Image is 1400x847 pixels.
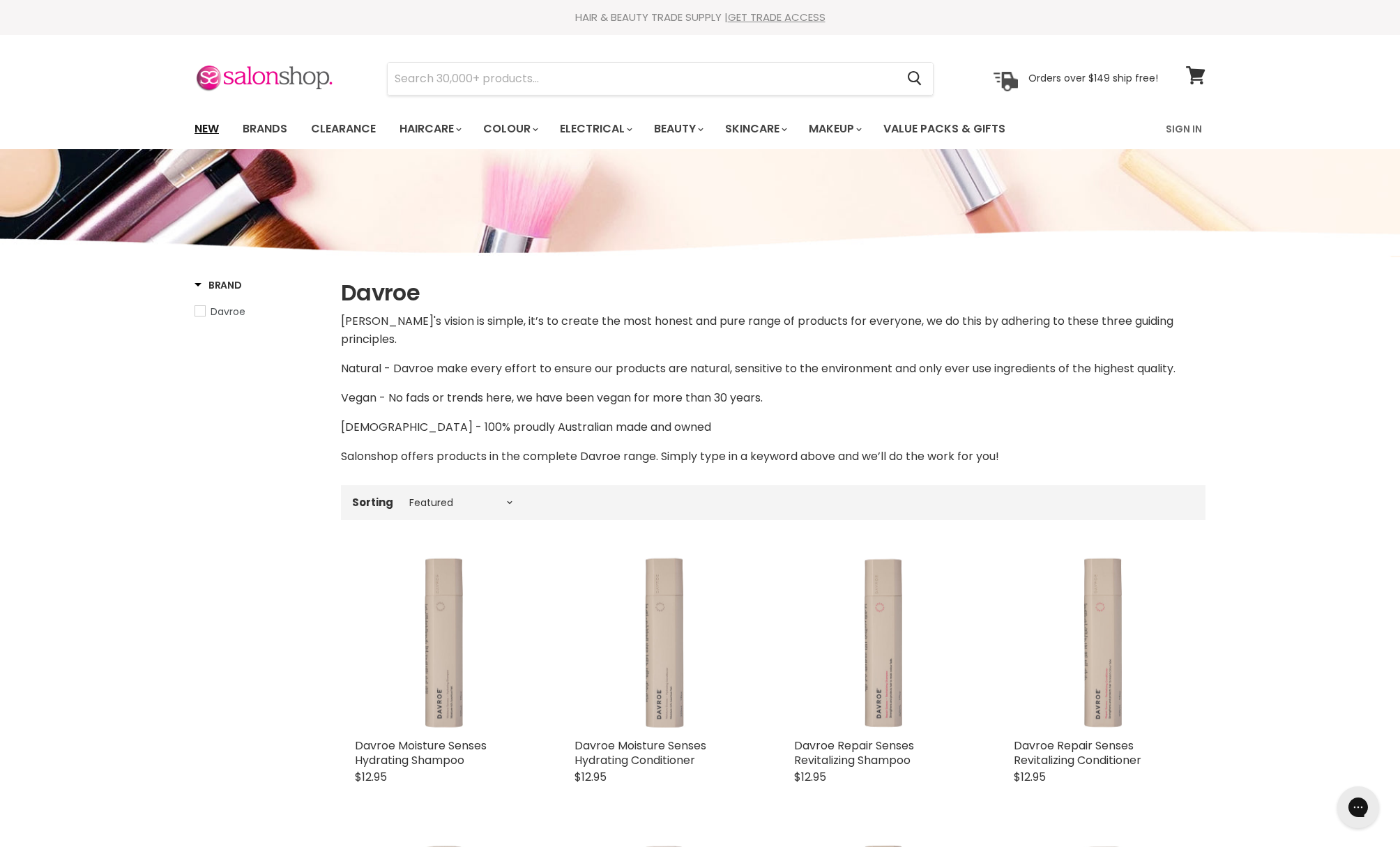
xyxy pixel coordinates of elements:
h1: Davroe [341,278,1205,307]
img: Davroe Moisture Senses Hydrating Conditioner [575,554,752,731]
p: Orders over $149 ship free! [1028,72,1158,84]
p: Salonshop offers products in the complete Davroe range. Simply type in a keyword above and we’ll ... [341,448,1205,466]
a: Davroe Moisture Senses Hydrating Shampoo Davroe Moisture Senses Hydrating Shampoo [355,554,533,731]
span: Davroe [211,305,245,319]
a: GET TRADE ACCESS [728,10,825,24]
a: Haircare [389,114,470,144]
img: Davroe Repair Senses Revitalizing Conditioner [1014,554,1192,731]
a: Davroe Moisture Senses Hydrating Conditioner Davroe Moisture Senses Hydrating Conditioner [575,554,752,731]
span: $12.95 [1014,769,1046,785]
img: Davroe Moisture Senses Hydrating Shampoo [355,554,533,731]
a: Clearance [300,114,386,144]
nav: Main [177,109,1223,149]
p: [DEMOGRAPHIC_DATA] - 100% proudly Australian made and owned [341,418,1205,436]
a: Makeup [798,114,870,144]
p: [PERSON_NAME]'s vision is simple, it’s to create the most honest and pure range of products for e... [341,312,1205,349]
a: Davroe Repair Senses Revitalizing Conditioner [1014,738,1141,768]
p: Natural­ - Davroe make every effort to ensure our products are natural, sensitive to the environm... [341,360,1205,378]
a: Beauty [644,114,712,144]
span: $12.95 [794,769,826,785]
a: Davroe Repair Senses Revitalizing Shampoo [794,738,914,768]
a: Davroe Repair Senses Revitalizing Shampoo Davroe Repair Senses Revitalizing Shampoo [794,554,972,731]
a: New [184,114,229,144]
input: Search [388,63,896,95]
a: Skincare [715,114,796,144]
p: Vegan - No fads or trends here, we have been vegan for more than 30 years. [341,389,1205,407]
h3: Brand [195,278,242,292]
form: Product [387,62,934,96]
ul: Main menu [184,109,1087,149]
a: Davroe [195,304,324,319]
a: Electrical [549,114,641,144]
iframe: Gorgias live chat messenger [1330,781,1386,833]
span: $12.95 [575,769,607,785]
div: HAIR & BEAUTY TRADE SUPPLY | [177,10,1223,24]
span: $12.95 [355,769,387,785]
a: Brands [232,114,298,144]
a: Davroe Repair Senses Revitalizing Conditioner Davroe Repair Senses Revitalizing Conditioner [1014,554,1192,731]
a: Sign In [1157,114,1210,144]
a: Colour [473,114,547,144]
img: Davroe Repair Senses Revitalizing Shampoo [794,554,972,731]
a: Davroe Moisture Senses Hydrating Conditioner [575,738,706,768]
button: Search [896,63,933,95]
label: Sorting [352,496,393,508]
a: Davroe Moisture Senses Hydrating Shampoo [355,738,487,768]
a: Value Packs & Gifts [873,114,1016,144]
